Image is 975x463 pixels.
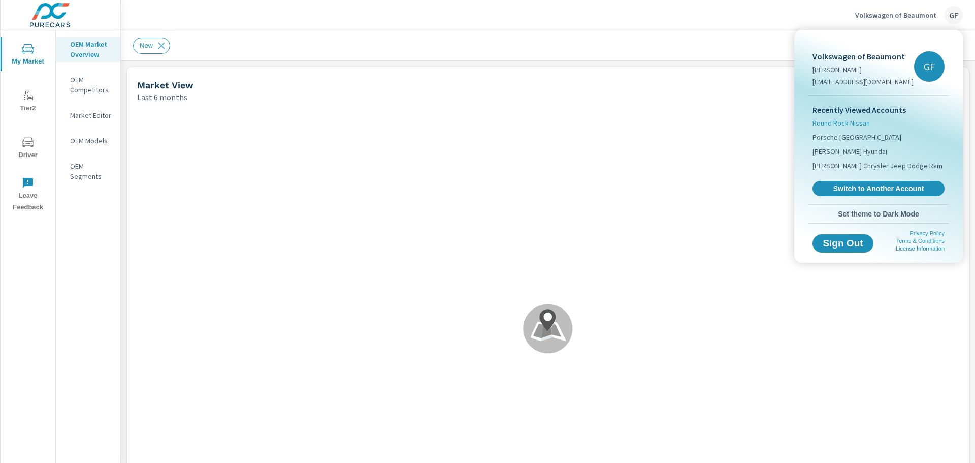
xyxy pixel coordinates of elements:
[812,146,887,157] span: [PERSON_NAME] Hyundai
[812,132,901,142] span: Porsche [GEOGRAPHIC_DATA]
[896,238,945,244] a: Terms & Conditions
[821,239,865,248] span: Sign Out
[812,104,945,116] p: Recently Viewed Accounts
[818,184,939,193] span: Switch to Another Account
[808,205,949,223] button: Set theme to Dark Mode
[812,181,945,196] a: Switch to Another Account
[812,50,914,63] p: Volkswagen of Beaumont
[812,118,870,128] span: Round Rock Nissan
[812,234,873,253] button: Sign Out
[812,77,914,87] p: [EMAIL_ADDRESS][DOMAIN_NAME]
[812,65,914,75] p: [PERSON_NAME]
[910,230,945,236] a: Privacy Policy
[812,209,945,219] span: Set theme to Dark Mode
[896,245,945,252] a: License Information
[914,51,945,82] div: GF
[812,161,942,171] span: [PERSON_NAME] Chrysler Jeep Dodge Ram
